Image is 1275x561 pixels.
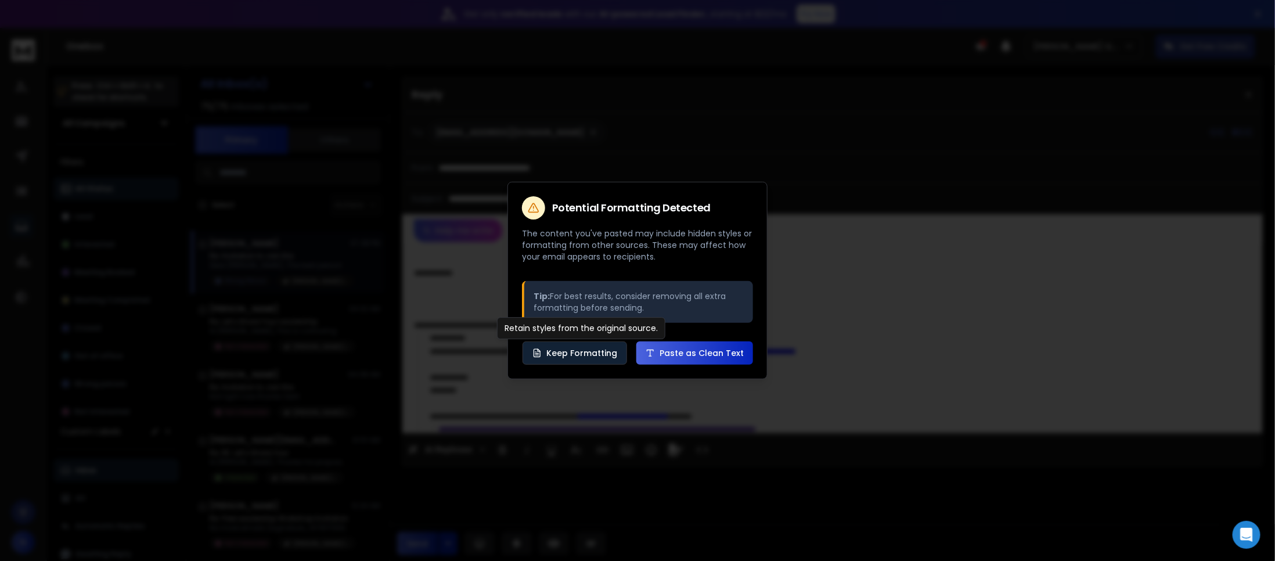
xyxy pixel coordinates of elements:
button: Paste as Clean Text [636,341,753,365]
strong: Tip: [534,290,550,302]
div: Retain styles from the original source. [497,317,665,339]
h2: Potential Formatting Detected [552,203,711,213]
div: Open Intercom Messenger [1233,521,1260,549]
p: The content you've pasted may include hidden styles or formatting from other sources. These may a... [522,228,753,262]
p: For best results, consider removing all extra formatting before sending. [534,290,744,314]
button: Keep Formatting [523,341,627,365]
